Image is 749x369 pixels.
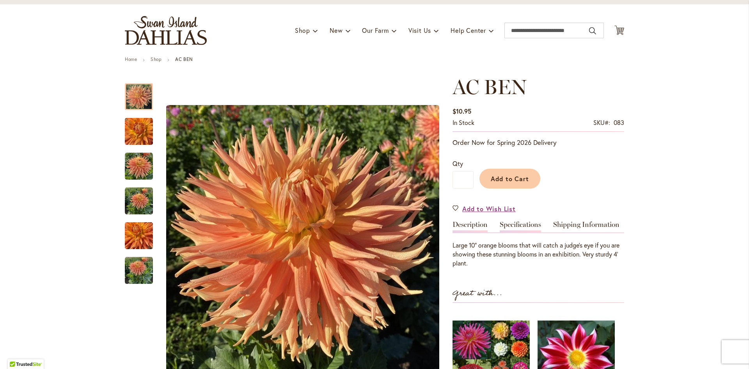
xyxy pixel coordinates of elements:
a: Specifications [500,221,541,232]
button: Add to Cart [479,169,540,189]
img: AC BEN [125,113,153,150]
strong: AC BEN [175,56,193,62]
div: AC BEN [125,110,161,145]
strong: Great with... [453,287,502,300]
span: Add to Wish List [462,204,516,213]
div: 083 [614,118,624,127]
a: Home [125,56,137,62]
span: Add to Cart [491,175,529,183]
a: Shipping Information [553,221,619,232]
div: AC BEN [125,249,153,284]
span: AC BEN [453,75,527,99]
span: Visit Us [408,26,431,34]
span: New [330,26,343,34]
img: AC BEN [125,187,153,215]
iframe: Launch Accessibility Center [6,341,28,363]
a: Add to Wish List [453,204,516,213]
div: AC BEN [125,145,161,180]
span: In stock [453,118,474,127]
p: Order Now for Spring 2026 Delivery [453,138,624,147]
p: Large 10” orange blooms that will catch a judge’s eye if you are showing these stunning blooms in... [453,241,624,268]
a: Description [453,221,488,232]
div: AC BEN [125,75,161,110]
div: Detailed Product Info [453,221,624,268]
span: Help Center [451,26,486,34]
img: AC BEN [125,217,153,255]
strong: SKU [593,118,610,127]
img: AC BEN [125,152,153,180]
span: Qty [453,159,463,168]
div: Availability [453,118,474,127]
span: Our Farm [362,26,389,34]
span: $10.95 [453,107,471,115]
div: AC BEN [125,180,161,214]
span: Shop [295,26,310,34]
a: store logo [125,16,207,45]
a: Shop [151,56,162,62]
img: AC BEN [125,257,153,285]
div: AC BEN [125,214,161,249]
